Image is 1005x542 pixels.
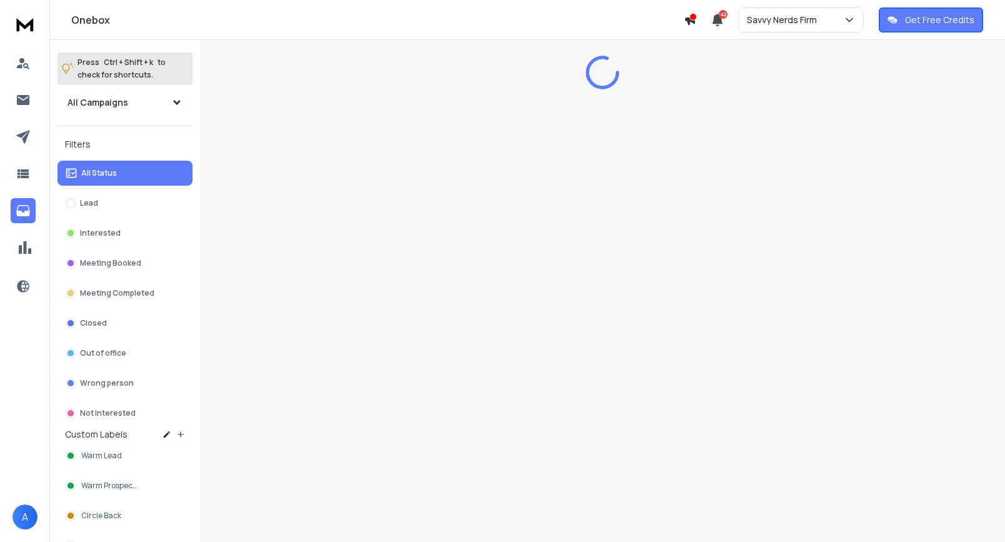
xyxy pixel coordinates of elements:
span: Warm Prospects [81,481,139,491]
button: Meeting Completed [57,281,192,306]
p: Wrong person [80,378,134,388]
button: Interested [57,221,192,246]
p: All Status [81,168,117,178]
button: Get Free Credits [879,8,983,33]
button: Out of office [57,341,192,366]
h1: Onebox [71,13,684,28]
button: Wrong person [57,371,192,396]
h1: All Campaigns [67,96,128,109]
button: A [12,504,37,529]
h3: Filters [57,136,192,153]
p: Lead [80,198,98,208]
span: Warm Lead [81,451,122,461]
h3: Custom Labels [65,428,127,441]
span: 42 [719,10,727,19]
button: Lead [57,191,192,216]
button: All Campaigns [57,90,192,115]
p: Get Free Credits [905,14,974,26]
p: Savvy Nerds Firm [747,14,822,26]
p: Out of office [80,348,126,358]
button: Closed [57,311,192,336]
p: Press to check for shortcuts. [77,56,166,81]
button: All Status [57,161,192,186]
p: Not Interested [80,408,136,418]
p: Closed [80,318,107,328]
span: Ctrl + Shift + k [102,55,155,69]
p: Meeting Completed [80,288,154,298]
button: Circle Back [57,503,192,528]
p: Meeting Booked [80,258,141,268]
button: Not Interested [57,401,192,426]
p: Interested [80,228,121,238]
span: Circle Back [81,511,121,521]
img: logo [12,13,37,36]
button: Warm Prospects [57,473,192,498]
button: Warm Lead [57,443,192,468]
button: Meeting Booked [57,251,192,276]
